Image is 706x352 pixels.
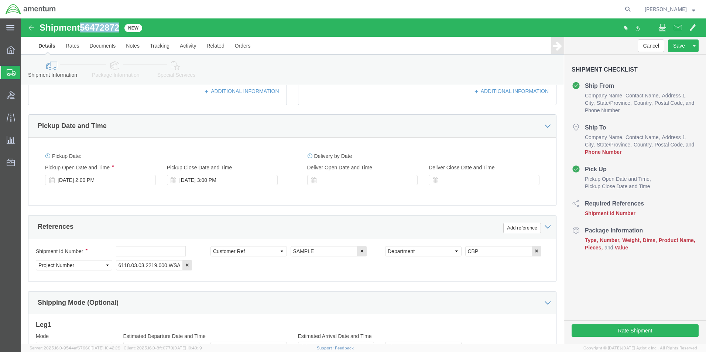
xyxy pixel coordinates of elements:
span: [DATE] 10:40:19 [173,346,202,350]
button: [PERSON_NAME] [644,5,696,14]
a: Feedback [335,346,354,350]
span: Server: 2025.16.0-9544af67660 [30,346,120,350]
span: Client: 2025.16.0-8fc0770 [124,346,202,350]
span: [DATE] 10:42:29 [90,346,120,350]
a: Support [317,346,335,350]
iframe: FS Legacy Container [21,18,706,344]
span: Copyright © [DATE]-[DATE] Agistix Inc., All Rights Reserved [583,345,697,351]
span: Forrest Gregg [645,5,687,13]
img: logo [5,4,56,15]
